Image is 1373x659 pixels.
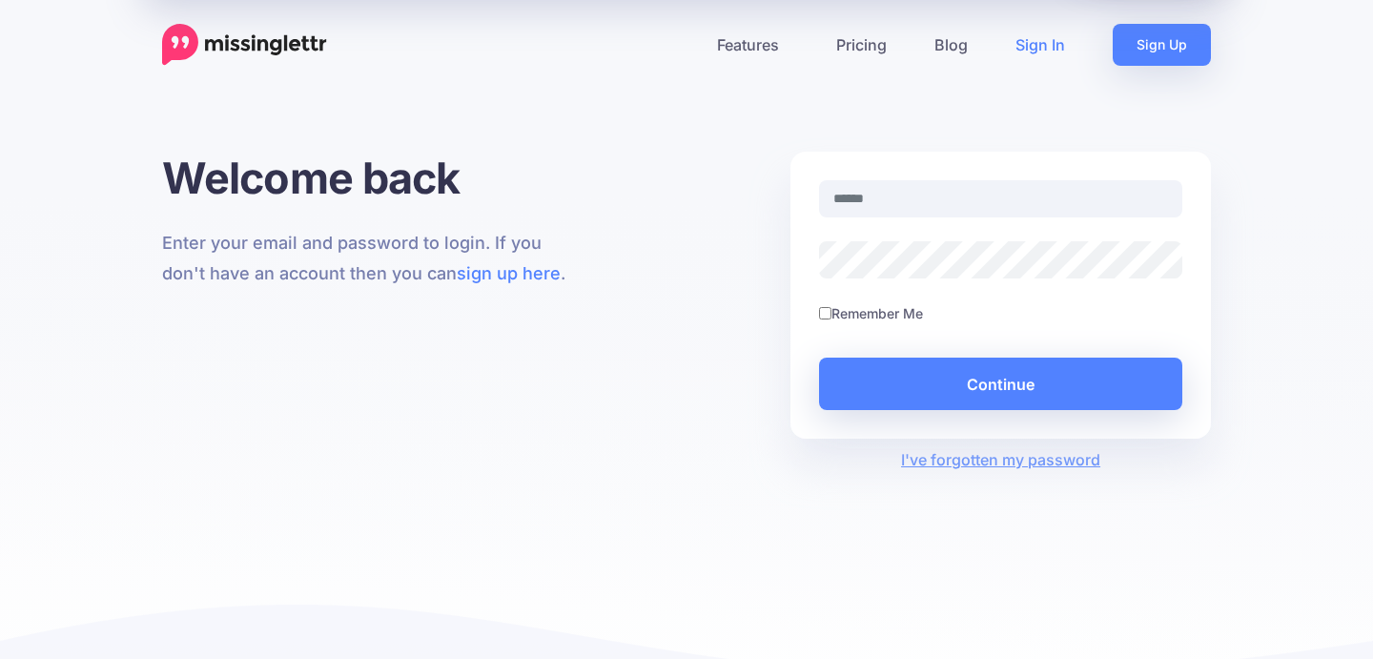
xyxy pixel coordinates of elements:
[819,358,1182,410] button: Continue
[911,24,992,66] a: Blog
[162,228,583,289] p: Enter your email and password to login. If you don't have an account then you can .
[457,263,561,283] a: sign up here
[162,152,583,204] h1: Welcome back
[992,24,1089,66] a: Sign In
[901,450,1100,469] a: I've forgotten my password
[693,24,812,66] a: Features
[831,302,923,324] label: Remember Me
[812,24,911,66] a: Pricing
[1113,24,1211,66] a: Sign Up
